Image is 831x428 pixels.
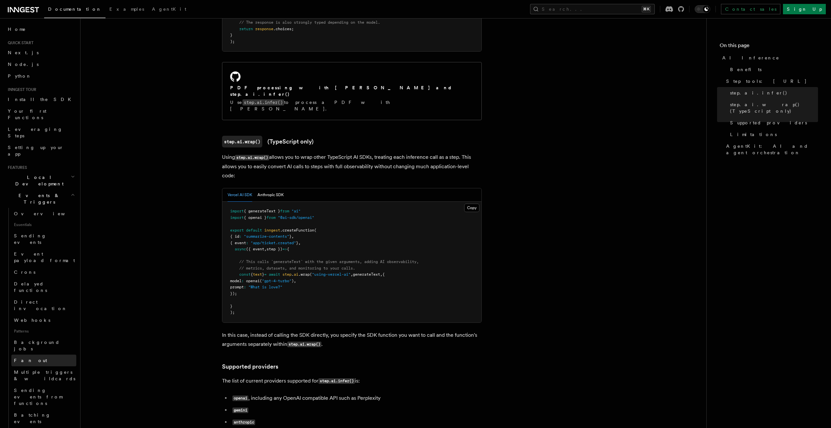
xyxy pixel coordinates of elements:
[724,75,818,87] a: Step tools: [URL]
[8,127,63,138] span: Leveraging Steps
[8,73,31,79] span: Python
[11,230,76,248] a: Sending events
[230,84,474,97] h2: PDF processing with [PERSON_NAME] and step.ai.infer()
[14,412,51,424] span: Batching events
[291,209,301,213] span: "ai"
[11,384,76,409] a: Sending events from functions
[5,58,76,70] a: Node.js
[230,228,244,233] span: export
[232,396,248,401] code: openai
[242,99,284,106] code: step.ai.infer()
[5,190,76,208] button: Events & Triggers
[727,117,818,129] a: Supported providers
[291,234,294,239] span: ,
[5,47,76,58] a: Next.js
[280,228,314,233] span: .createFunction
[235,247,246,251] span: async
[242,279,244,283] span: :
[312,272,351,277] span: "using-vercel-ai"
[48,6,102,12] span: Documentation
[730,120,807,126] span: Supported providers
[5,105,76,123] a: Your first Functions
[230,33,232,37] span: }
[222,362,278,371] a: Supported providers
[287,247,289,251] span: {
[724,140,818,158] a: AgentKit: AI and agent orchestration
[8,145,64,157] span: Setting up your app
[14,281,47,293] span: Delayed functions
[262,279,291,283] span: "gpt-4-turbo"
[296,241,298,245] span: }
[11,314,76,326] a: Webhooks
[282,272,291,277] span: step
[14,370,75,381] span: Multiple triggers & wildcards
[278,215,314,220] span: "@ai-sdk/openai"
[230,394,482,403] li: , including any OpenAI compatible API such as Perplexity
[721,4,780,14] a: Contact sales
[11,355,76,366] a: Fan out
[382,272,385,277] span: {
[11,248,76,266] a: Event payload format
[262,272,264,277] span: }
[230,291,237,296] span: });
[239,20,380,25] span: // The response is also strongly typed depending on the model.
[14,388,62,406] span: Sending events from functions
[318,378,355,384] code: step.ai.infer()
[310,272,312,277] span: (
[222,153,482,180] p: Using allows you to wrap other TypeScript AI SDKs, treating each inference call as a step. This a...
[222,136,262,147] code: step.ai.wrap()
[14,358,47,363] span: Fan out
[253,272,262,277] span: text
[298,241,301,245] span: ,
[244,209,280,213] span: { generateText }
[5,123,76,142] a: Leveraging Steps
[730,66,762,73] span: Benefits
[222,62,482,120] a: PDF processing with [PERSON_NAME] and step.ai.infer()Usestep.ai.infer()to process a PDF with [PER...
[251,272,253,277] span: {
[267,247,282,251] span: step })
[11,220,76,230] span: Essentials
[727,87,818,99] a: step.ai.infer()
[291,272,294,277] span: .
[726,78,807,84] span: Step tools: [URL]
[230,215,244,220] span: import
[294,272,298,277] span: ai
[14,251,75,263] span: Event payload format
[351,272,353,277] span: ,
[273,27,294,31] span: .choices;
[230,241,246,245] span: { event
[105,2,148,18] a: Examples
[8,97,75,102] span: Install the SDK
[642,6,651,12] kbd: ⌘K
[353,272,380,277] span: generateText
[380,272,382,277] span: ,
[222,136,314,147] a: step.ai.wrap()(TypeScript only)
[5,171,76,190] button: Local Development
[727,129,818,140] a: Limitations
[8,108,46,120] span: Your first Functions
[222,376,482,386] p: The list of current providers supported for is:
[291,279,294,283] span: )
[239,272,251,277] span: const
[267,215,276,220] span: from
[280,209,289,213] span: from
[44,2,105,18] a: Documentation
[11,266,76,278] a: Crons
[244,215,267,220] span: { openai }
[269,272,280,277] span: await
[14,318,50,323] span: Webhooks
[239,266,355,271] span: // metrics, datasets, and monitoring to your calls.
[230,279,242,283] span: model
[730,90,788,96] span: step.ai.infer()
[222,331,482,349] p: In this case, instead of calling the SDK directly, you specify the SDK function you want to call ...
[720,42,818,52] h4: On this page
[260,279,262,283] span: (
[5,94,76,105] a: Install the SDK
[314,228,316,233] span: (
[230,39,235,44] span: );
[695,5,710,13] button: Toggle dark mode
[232,408,248,413] code: gemini
[246,279,260,283] span: openai
[5,40,33,45] span: Quick start
[464,204,479,212] button: Copy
